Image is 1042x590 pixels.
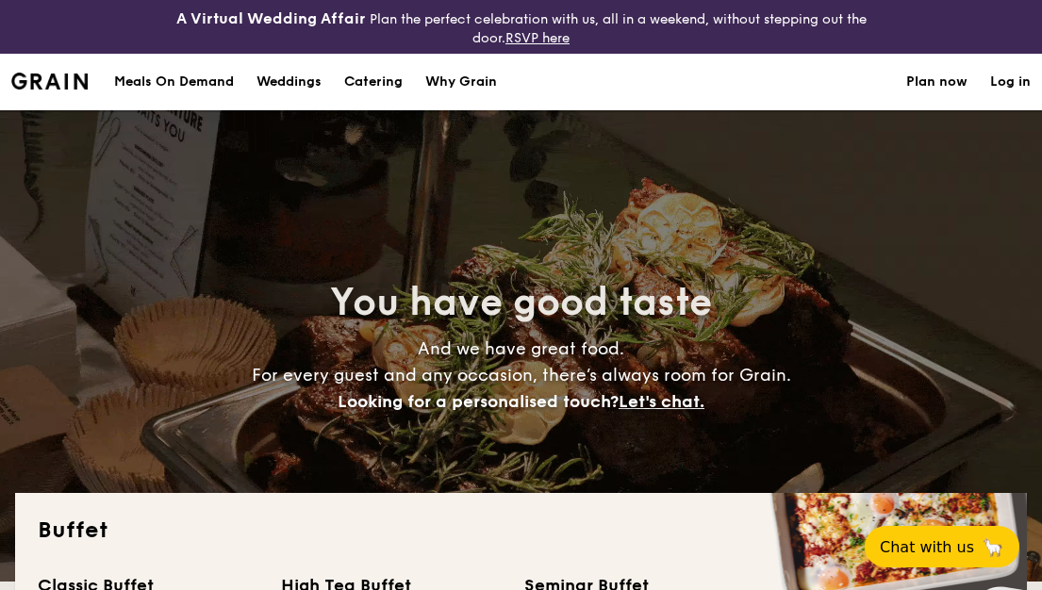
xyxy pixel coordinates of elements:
[414,54,508,110] a: Why Grain
[11,73,88,90] img: Grain
[176,8,366,30] h4: A Virtual Wedding Affair
[114,54,234,110] div: Meals On Demand
[245,54,333,110] a: Weddings
[906,54,968,110] a: Plan now
[982,536,1004,558] span: 🦙
[425,54,497,110] div: Why Grain
[880,538,974,556] span: Chat with us
[333,54,414,110] a: Catering
[505,30,570,46] a: RSVP here
[338,391,619,412] span: Looking for a personalised touch?
[174,8,868,46] div: Plan the perfect celebration with us, all in a weekend, without stepping out the door.
[11,73,88,90] a: Logotype
[38,516,1004,546] h2: Buffet
[619,391,704,412] span: Let's chat.
[256,54,322,110] div: Weddings
[330,280,712,325] span: You have good taste
[865,526,1019,567] button: Chat with us🦙
[344,54,403,110] h1: Catering
[252,338,791,412] span: And we have great food. For every guest and any occasion, there’s always room for Grain.
[990,54,1031,110] a: Log in
[103,54,245,110] a: Meals On Demand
